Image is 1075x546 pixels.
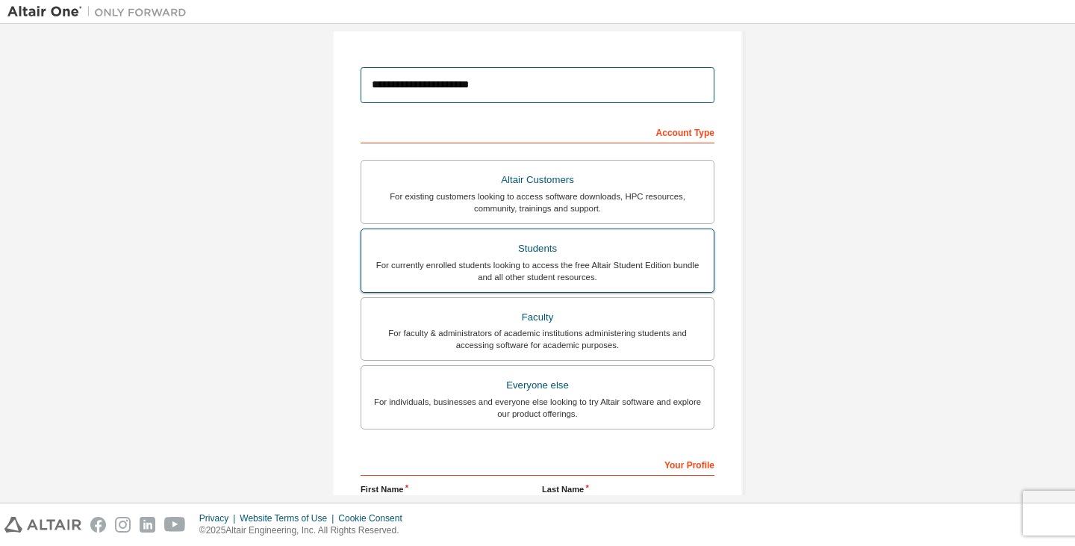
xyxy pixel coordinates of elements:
label: First Name [361,483,533,495]
div: For currently enrolled students looking to access the free Altair Student Edition bundle and all ... [370,259,705,283]
div: Students [370,238,705,259]
div: Faculty [370,307,705,328]
img: instagram.svg [115,517,131,533]
p: © 2025 Altair Engineering, Inc. All Rights Reserved. [199,524,411,537]
div: For existing customers looking to access software downloads, HPC resources, community, trainings ... [370,190,705,214]
div: Privacy [199,512,240,524]
div: Everyone else [370,375,705,396]
label: Last Name [542,483,714,495]
img: altair_logo.svg [4,517,81,533]
img: youtube.svg [164,517,186,533]
div: Website Terms of Use [240,512,338,524]
img: Altair One [7,4,194,19]
div: Account Type [361,120,714,143]
div: For individuals, businesses and everyone else looking to try Altair software and explore our prod... [370,396,705,420]
div: Altair Customers [370,170,705,190]
img: linkedin.svg [140,517,155,533]
div: For faculty & administrators of academic institutions administering students and accessing softwa... [370,327,705,351]
div: Cookie Consent [338,512,411,524]
img: facebook.svg [90,517,106,533]
div: Your Profile [361,452,714,476]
